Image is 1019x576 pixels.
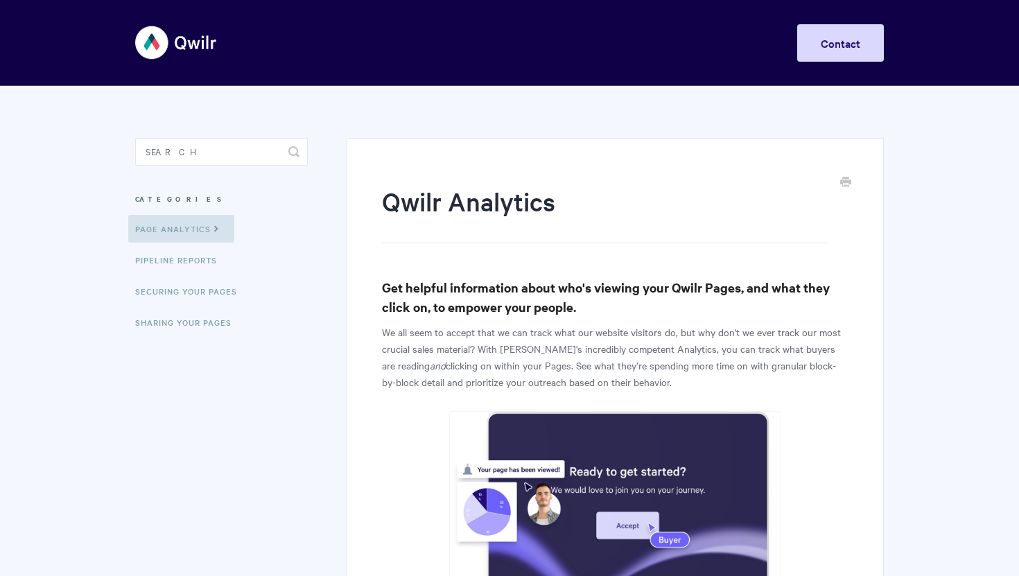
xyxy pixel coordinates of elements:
a: Pipeline reports [135,246,227,274]
a: Page Analytics [128,215,234,243]
a: Contact [797,24,884,62]
img: Qwilr Help Center [135,17,218,69]
a: Print this Article [840,175,851,191]
em: and [430,358,446,372]
h3: Get helpful information about who's viewing your Qwilr Pages, and what they click on, to empower ... [382,278,848,317]
a: Securing Your Pages [135,277,247,305]
a: Sharing Your Pages [135,308,242,336]
input: Search [135,138,308,166]
p: We all seem to accept that we can track what our website visitors do, but why don't we ever track... [382,324,848,390]
h3: Categories [135,186,308,211]
h1: Qwilr Analytics [382,184,828,243]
